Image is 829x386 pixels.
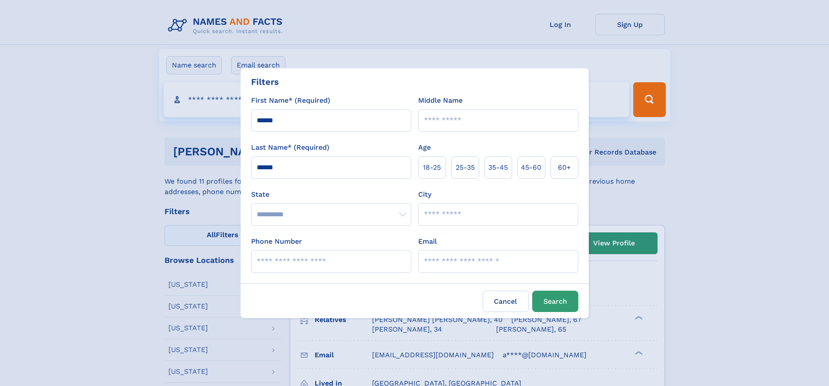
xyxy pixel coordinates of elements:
span: 18‑25 [423,162,441,173]
span: 25‑35 [456,162,475,173]
label: Age [418,142,431,153]
label: Last Name* (Required) [251,142,329,153]
span: 45‑60 [521,162,541,173]
label: Cancel [483,291,529,312]
button: Search [532,291,578,312]
div: Filters [251,75,279,88]
span: 35‑45 [488,162,508,173]
label: City [418,189,431,200]
label: Email [418,236,437,247]
label: Middle Name [418,95,463,106]
label: Phone Number [251,236,302,247]
label: State [251,189,411,200]
span: 60+ [558,162,571,173]
label: First Name* (Required) [251,95,330,106]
